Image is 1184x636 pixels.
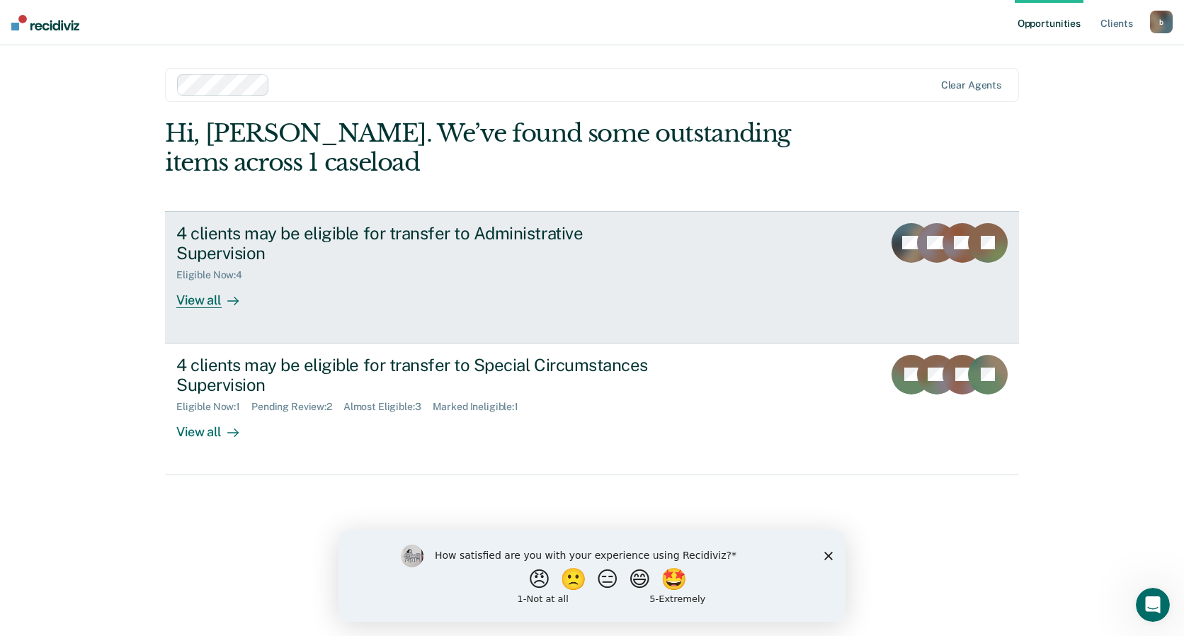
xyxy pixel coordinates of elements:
[338,530,846,622] iframe: Survey by Kim from Recidiviz
[165,211,1019,343] a: 4 clients may be eligible for transfer to Administrative SupervisionEligible Now:4View all
[165,119,848,177] div: Hi, [PERSON_NAME]. We’ve found some outstanding items across 1 caseload
[176,401,251,413] div: Eligible Now : 1
[176,269,254,281] div: Eligible Now : 4
[176,413,256,441] div: View all
[176,281,256,309] div: View all
[1136,588,1170,622] iframe: Intercom live chat
[176,223,673,264] div: 4 clients may be eligible for transfer to Administrative Supervision
[176,355,673,396] div: 4 clients may be eligible for transfer to Special Circumstances Supervision
[11,15,79,30] img: Recidiviz
[343,401,433,413] div: Almost Eligible : 3
[433,401,530,413] div: Marked Ineligible : 1
[1150,11,1173,33] button: b
[941,79,1001,91] div: Clear agents
[251,401,343,413] div: Pending Review : 2
[165,343,1019,475] a: 4 clients may be eligible for transfer to Special Circumstances SupervisionEligible Now:1Pending ...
